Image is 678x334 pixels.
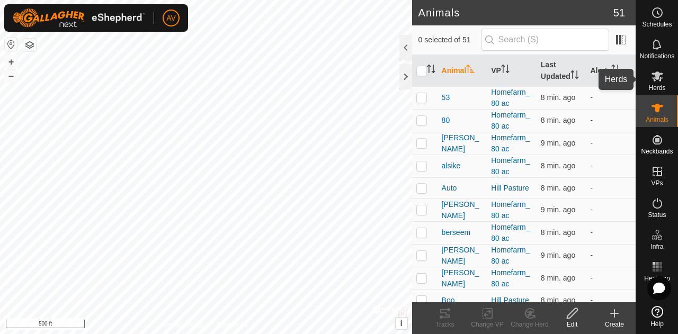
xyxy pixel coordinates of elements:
[442,227,470,238] span: berseem
[586,221,636,244] td: -
[586,55,636,87] th: Alerts
[491,246,530,265] a: Homefarm_80 ac
[650,243,663,250] span: Infra
[541,205,575,214] span: Aug 25, 2025, 5:07 AM
[541,139,575,147] span: Aug 25, 2025, 5:07 AM
[541,251,575,259] span: Aug 25, 2025, 5:07 AM
[491,223,530,242] a: Homefarm_80 ac
[400,319,402,328] span: i
[5,69,17,82] button: –
[491,200,530,220] a: Homefarm_80 ac
[442,115,450,126] span: 80
[164,320,204,330] a: Privacy Policy
[418,34,481,46] span: 0 selected of 51
[442,92,450,103] span: 53
[648,85,665,91] span: Herds
[636,302,678,331] a: Help
[586,244,636,267] td: -
[541,296,575,304] span: Aug 25, 2025, 5:08 AM
[644,275,670,282] span: Heatmap
[418,6,613,19] h2: Animals
[586,109,636,132] td: -
[481,29,609,51] input: Search (S)
[650,321,664,327] span: Help
[442,132,483,155] span: [PERSON_NAME]
[442,245,483,267] span: [PERSON_NAME]
[642,21,672,28] span: Schedules
[491,111,530,130] a: Homefarm_80 ac
[586,86,636,109] td: -
[491,156,530,176] a: Homefarm_80 ac
[466,320,508,329] div: Change VP
[166,13,176,24] span: AV
[491,88,530,107] a: Homefarm_80 ac
[537,55,586,87] th: Last Updated
[586,155,636,177] td: -
[641,148,673,155] span: Neckbands
[427,66,435,75] p-sorticon: Activate to sort
[491,133,530,153] a: Homefarm_80 ac
[501,66,510,75] p-sorticon: Activate to sort
[442,267,483,290] span: [PERSON_NAME]
[442,160,461,171] span: alsike
[396,318,407,329] button: i
[487,55,537,87] th: VP
[13,8,145,28] img: Gallagher Logo
[508,320,551,329] div: Change Herd
[442,295,455,306] span: Boo
[586,177,636,198] td: -
[611,66,620,75] p-sorticon: Activate to sort
[586,290,636,311] td: -
[491,268,530,288] a: Homefarm_80 ac
[651,180,663,186] span: VPs
[593,320,636,329] div: Create
[586,267,636,290] td: -
[442,183,457,194] span: Auto
[442,199,483,221] span: [PERSON_NAME]
[541,184,575,192] span: Aug 25, 2025, 5:08 AM
[586,132,636,155] td: -
[541,116,575,124] span: Aug 25, 2025, 5:08 AM
[551,320,593,329] div: Edit
[613,5,625,21] span: 51
[491,296,529,304] a: Hill Pasture
[541,161,575,170] span: Aug 25, 2025, 5:08 AM
[5,56,17,68] button: +
[541,274,575,282] span: Aug 25, 2025, 5:08 AM
[648,212,666,218] span: Status
[424,320,466,329] div: Tracks
[5,38,17,51] button: Reset Map
[646,116,668,123] span: Animals
[586,198,636,221] td: -
[541,228,575,237] span: Aug 25, 2025, 5:08 AM
[570,72,579,80] p-sorticon: Activate to sort
[438,55,487,87] th: Animal
[491,184,529,192] a: Hill Pasture
[640,53,674,59] span: Notifications
[216,320,247,330] a: Contact Us
[23,39,36,51] button: Map Layers
[466,66,475,75] p-sorticon: Activate to sort
[541,93,575,102] span: Aug 25, 2025, 5:08 AM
